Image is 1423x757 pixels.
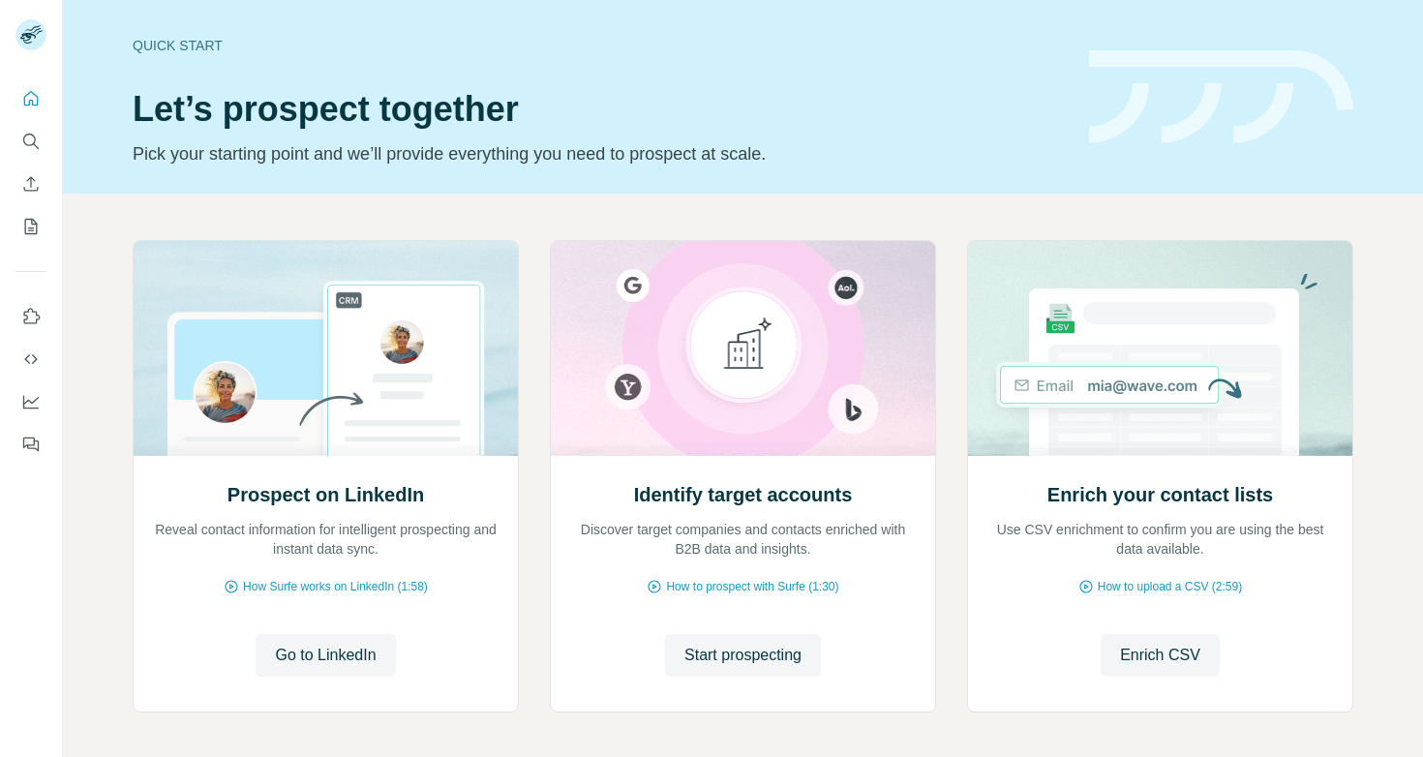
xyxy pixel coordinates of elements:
button: Dashboard [15,384,46,419]
button: Use Surfe on LinkedIn [15,299,46,334]
div: Quick start [133,36,1066,55]
p: Use CSV enrichment to confirm you are using the best data available. [987,520,1333,559]
button: Use Surfe API [15,342,46,377]
button: Feedback [15,427,46,462]
h2: Identify target accounts [634,481,853,508]
img: Prospect on LinkedIn [133,241,519,456]
span: How to prospect with Surfe (1:30) [666,578,838,595]
button: Enrich CSV [15,167,46,201]
span: How to upload a CSV (2:59) [1098,578,1242,595]
button: Start prospecting [665,634,821,677]
img: Enrich your contact lists [967,241,1353,456]
span: Start prospecting [684,644,802,667]
h2: Enrich your contact lists [1047,481,1273,508]
img: Identify target accounts [550,241,936,456]
span: Go to LinkedIn [275,644,376,667]
h2: Prospect on LinkedIn [227,481,424,508]
button: My lists [15,209,46,244]
button: Enrich CSV [1101,634,1220,677]
img: banner [1089,50,1353,144]
button: Quick start [15,81,46,116]
span: How Surfe works on LinkedIn (1:58) [243,578,428,595]
p: Discover target companies and contacts enriched with B2B data and insights. [570,520,916,559]
p: Reveal contact information for intelligent prospecting and instant data sync. [153,520,499,559]
span: Enrich CSV [1120,644,1200,667]
button: Search [15,124,46,159]
p: Pick your starting point and we’ll provide everything you need to prospect at scale. [133,140,1066,167]
h1: Let’s prospect together [133,90,1066,129]
button: Go to LinkedIn [256,634,395,677]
